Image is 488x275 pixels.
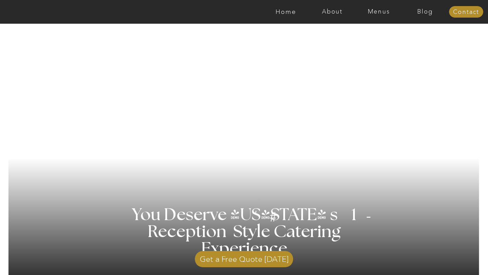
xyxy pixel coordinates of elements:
[108,207,380,257] h1: You Deserve [US_STATE] s 1 Reception Style Catering Experience
[309,8,355,15] a: About
[263,8,309,15] a: Home
[449,9,483,16] a: Contact
[353,199,373,237] h3: '
[255,210,293,230] h3: #
[355,8,402,15] a: Menus
[242,207,270,224] h3: '
[402,8,448,15] a: Blog
[195,248,293,267] a: Get a Free Quote [DATE]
